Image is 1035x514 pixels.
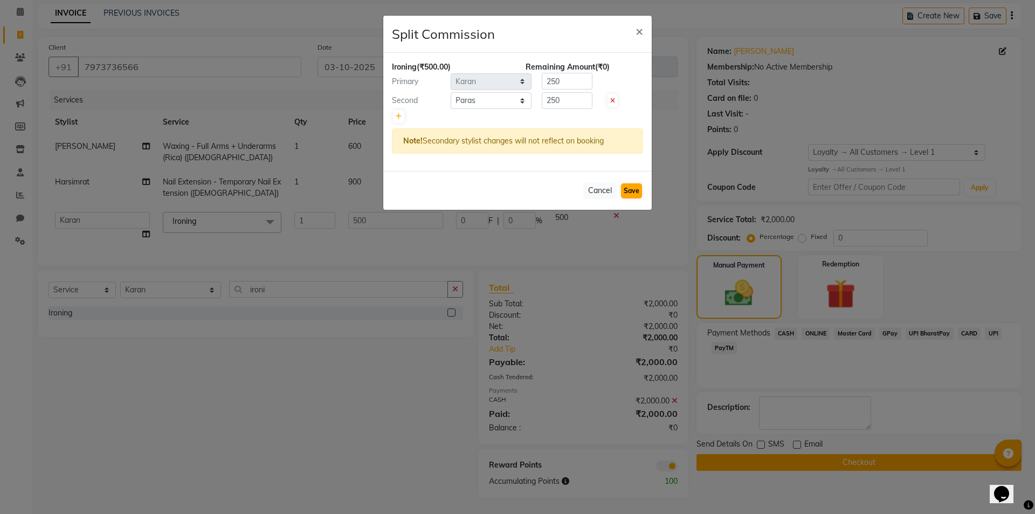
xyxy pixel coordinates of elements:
span: Remaining Amount [526,62,595,72]
button: Cancel [583,182,617,199]
div: Secondary stylist changes will not reflect on booking [392,128,643,154]
iframe: chat widget [990,471,1024,503]
strong: Note! [403,136,423,146]
span: Ironing [392,62,417,72]
button: Close [627,16,652,46]
span: (₹0) [595,62,610,72]
span: (₹500.00) [417,62,451,72]
div: Primary [384,76,451,87]
div: Second [384,95,451,106]
span: × [636,23,643,39]
button: Save [621,183,642,198]
h4: Split Commission [392,24,495,44]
